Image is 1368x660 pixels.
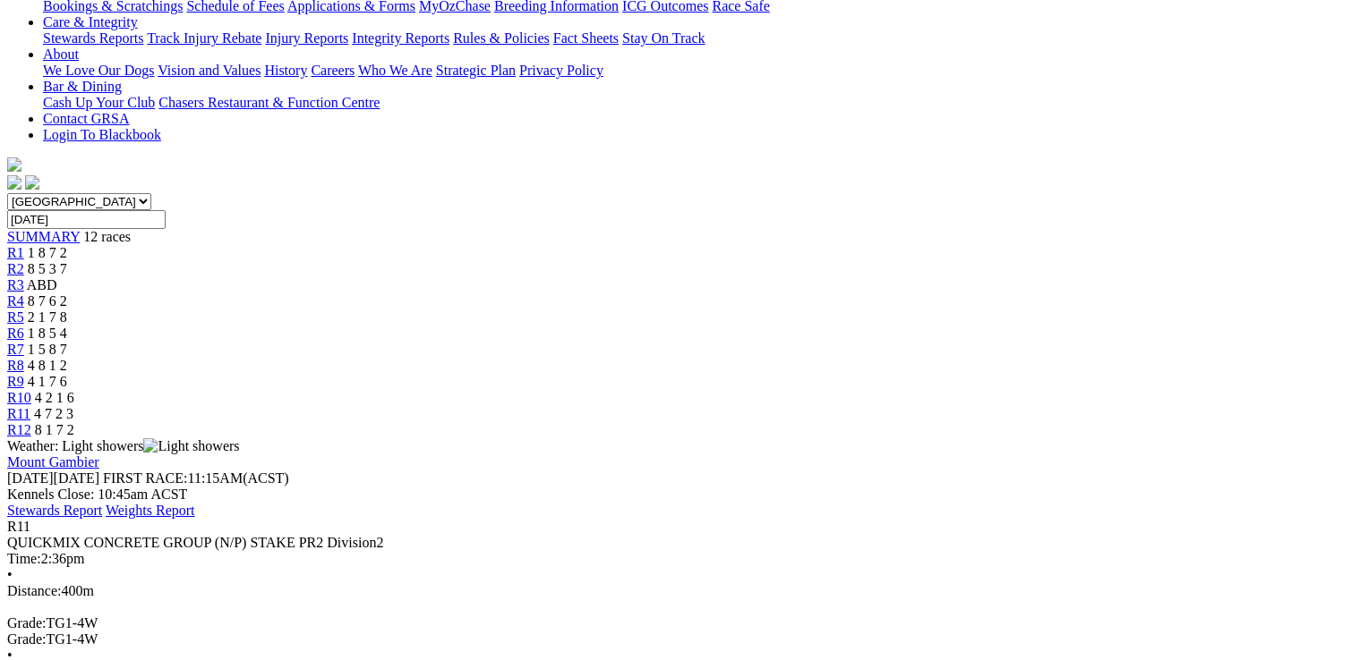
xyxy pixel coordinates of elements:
[106,503,195,518] a: Weights Report
[311,63,355,78] a: Careers
[358,63,432,78] a: Who We Are
[25,175,39,190] img: twitter.svg
[7,583,61,598] span: Distance:
[7,342,24,357] a: R7
[622,30,705,46] a: Stay On Track
[519,63,603,78] a: Privacy Policy
[7,229,80,244] a: SUMMARY
[7,309,24,325] a: R5
[28,342,67,357] span: 1 5 8 7
[265,30,348,46] a: Injury Reports
[7,175,21,190] img: facebook.svg
[34,406,73,421] span: 4 7 2 3
[43,127,161,142] a: Login To Blackbook
[43,111,129,126] a: Contact GRSA
[7,567,13,582] span: •
[7,374,24,389] a: R9
[43,63,1347,79] div: About
[28,374,67,389] span: 4 1 7 6
[43,30,1347,47] div: Care & Integrity
[7,631,1347,647] div: TG1-4W
[43,63,154,78] a: We Love Our Dogs
[7,503,102,518] a: Stewards Report
[7,358,24,373] a: R8
[7,470,99,486] span: [DATE]
[27,277,57,292] span: ABD
[7,157,21,172] img: logo-grsa-white.png
[7,390,31,405] a: R10
[7,487,1347,503] div: Kennels Close: 10:45am ACST
[7,535,1347,551] div: QUICKMIX CONCRETE GROUP (N/P) STAKE PR2 Division2
[147,30,261,46] a: Track Injury Rebate
[7,631,47,647] span: Grade:
[7,210,166,229] input: Select date
[43,79,122,94] a: Bar & Dining
[28,326,67,341] span: 1 8 5 4
[83,229,131,244] span: 12 races
[158,95,380,110] a: Chasers Restaurant & Function Centre
[28,358,67,373] span: 4 8 1 2
[158,63,261,78] a: Vision and Values
[103,470,289,486] span: 11:15AM(ACST)
[7,615,47,630] span: Grade:
[28,309,67,325] span: 2 1 7 8
[28,293,67,309] span: 8 7 6 2
[7,519,30,534] span: R11
[28,261,67,276] span: 8 5 3 7
[7,293,24,309] a: R4
[7,261,24,276] a: R2
[7,406,30,421] a: R11
[35,422,74,437] span: 8 1 7 2
[35,390,74,405] span: 4 2 1 6
[143,438,239,454] img: Light showers
[436,63,516,78] a: Strategic Plan
[7,245,24,260] a: R1
[28,245,67,260] span: 1 8 7 2
[553,30,619,46] a: Fact Sheets
[43,30,143,46] a: Stewards Reports
[453,30,550,46] a: Rules & Policies
[7,615,1347,631] div: TG1-4W
[7,454,99,470] a: Mount Gambier
[7,277,24,292] a: R3
[7,326,24,341] a: R6
[103,470,187,486] span: FIRST RACE:
[43,95,155,110] a: Cash Up Your Club
[352,30,449,46] a: Integrity Reports
[7,422,31,437] a: R12
[264,63,307,78] a: History
[7,551,1347,567] div: 2:36pm
[7,551,41,566] span: Time:
[7,438,240,453] span: Weather: Light showers
[43,14,138,30] a: Care & Integrity
[7,583,1347,599] div: 400m
[7,470,54,486] span: [DATE]
[43,47,79,62] a: About
[43,95,1347,111] div: Bar & Dining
